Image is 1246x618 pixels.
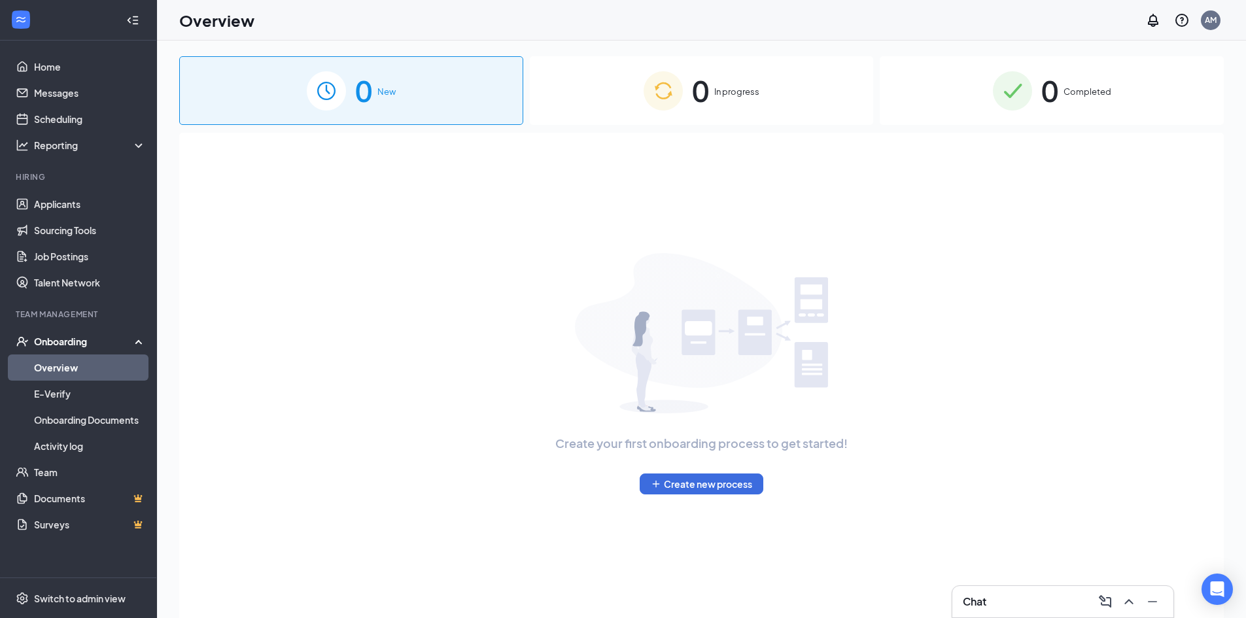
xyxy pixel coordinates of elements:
[34,381,146,407] a: E-Verify
[640,473,763,494] button: PlusCreate new process
[1095,591,1116,612] button: ComposeMessage
[1121,594,1137,609] svg: ChevronUp
[1145,594,1160,609] svg: Minimize
[34,433,146,459] a: Activity log
[355,68,372,113] span: 0
[34,54,146,80] a: Home
[14,13,27,26] svg: WorkstreamLogo
[16,309,143,320] div: Team Management
[179,9,254,31] h1: Overview
[34,485,146,511] a: DocumentsCrown
[34,217,146,243] a: Sourcing Tools
[1041,68,1058,113] span: 0
[1205,14,1217,26] div: AM
[1098,594,1113,609] svg: ComposeMessage
[377,85,396,98] span: New
[16,335,29,348] svg: UserCheck
[34,592,126,605] div: Switch to admin view
[1064,85,1111,98] span: Completed
[1202,574,1233,605] div: Open Intercom Messenger
[126,14,139,27] svg: Collapse
[34,407,146,433] a: Onboarding Documents
[692,68,709,113] span: 0
[34,459,146,485] a: Team
[34,335,135,348] div: Onboarding
[1174,12,1190,28] svg: QuestionInfo
[16,592,29,605] svg: Settings
[34,354,146,381] a: Overview
[714,85,759,98] span: In progress
[1118,591,1139,612] button: ChevronUp
[34,80,146,106] a: Messages
[34,511,146,538] a: SurveysCrown
[16,171,143,182] div: Hiring
[34,243,146,269] a: Job Postings
[1145,12,1161,28] svg: Notifications
[34,269,146,296] a: Talent Network
[1142,591,1163,612] button: Minimize
[34,139,147,152] div: Reporting
[651,479,661,489] svg: Plus
[963,594,986,609] h3: Chat
[34,106,146,132] a: Scheduling
[555,434,848,453] span: Create your first onboarding process to get started!
[16,139,29,152] svg: Analysis
[34,191,146,217] a: Applicants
